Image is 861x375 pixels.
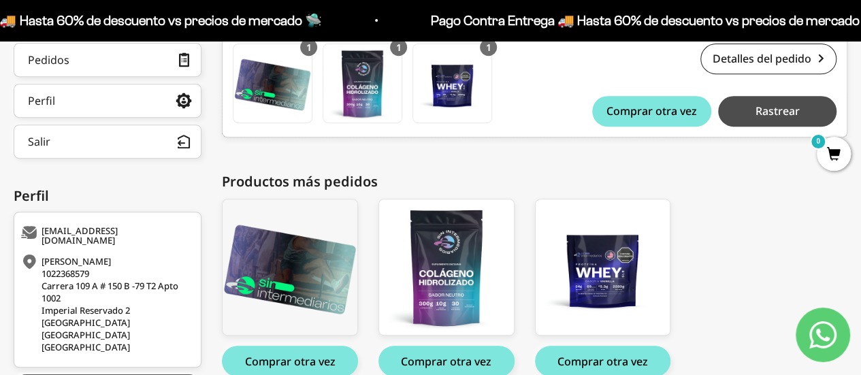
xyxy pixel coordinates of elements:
img: Translation missing: es.Colágeno Hidrolizado - 100g [323,44,402,123]
a: Detalles del pedido [700,44,836,74]
img: whey_vainilla_5LB_FRONT_721e078d-1151-453d-b962-29ac940577fa_large.png [536,199,670,336]
a: Proteína Whey - Vainilla - Vainilla / 5 libras (2280g) [535,199,671,336]
img: Translation missing: es.Proteína Whey - Vainilla - Vainilla / 5 libras (2280g) [413,44,491,123]
div: 1 [300,39,317,56]
button: Rastrear [718,96,836,127]
div: Perfil [28,95,55,106]
a: Pedidos [14,43,201,77]
div: 1 [480,39,497,56]
button: Salir [14,125,201,159]
div: [PERSON_NAME] 1022368579 Carrera 109 A # 150 B -79 T2 Apto 1002 Imperial Reservado 2 [GEOGRAPHIC_... [21,255,191,353]
a: Proteína Whey - Vainilla - Vainilla / 5 libras (2280g) [412,44,492,123]
a: Colágeno Hidrolizado - 100g [323,44,402,123]
img: Translation missing: es.Membresía Anual [233,44,312,123]
img: colageno_01_e03c224b-442a-42c4-94f4-6330c5066a10_large.png [379,199,514,336]
span: Comprar otra vez [606,105,697,116]
mark: 0 [810,133,826,150]
img: b091a5be-4bb1-4136-881d-32454b4358fa_1_large.png [223,199,357,336]
div: Perfil [14,186,201,206]
div: 1 [390,39,407,56]
div: Salir [28,136,50,147]
div: Pedidos [28,54,69,65]
div: [EMAIL_ADDRESS][DOMAIN_NAME] [21,226,191,245]
a: Membresía Anual [233,44,312,123]
a: Perfil [14,84,201,118]
span: Rastrear [755,105,799,116]
a: 0 [817,148,851,163]
a: Membresía Anual [222,199,358,336]
a: Colágeno Hidrolizado - 100g [378,199,515,336]
button: Comprar otra vez [592,96,711,127]
div: Productos más pedidos [222,172,847,192]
